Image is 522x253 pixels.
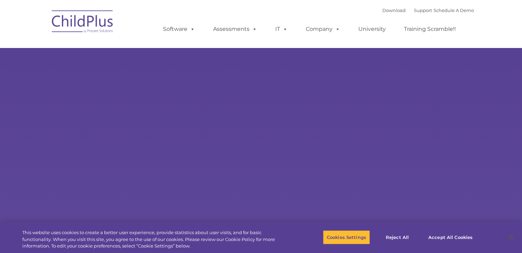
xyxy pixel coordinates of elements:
a: Support [414,8,432,13]
img: ChildPlus by Procare Solutions [48,5,117,40]
a: IT [268,22,294,36]
a: Training Scramble!! [397,22,463,36]
a: Company [299,22,347,36]
div: This website uses cookies to create a better user experience, provide statistics about user visit... [22,229,287,250]
font: | [382,8,474,13]
a: University [351,22,393,36]
button: Accept All Cookies [425,230,476,244]
a: Software [156,22,202,36]
a: Schedule A Demo [433,8,474,13]
button: Close [503,230,519,245]
button: Cookies Settings [323,230,370,244]
button: Reject All [376,230,419,244]
a: Download [382,8,406,13]
a: Assessments [206,22,264,36]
